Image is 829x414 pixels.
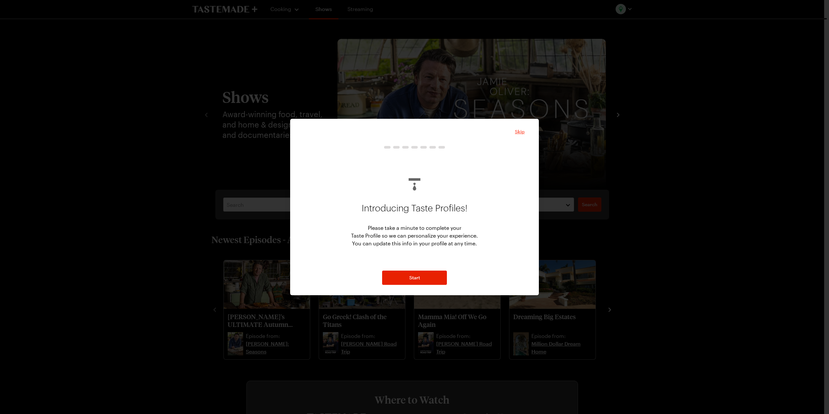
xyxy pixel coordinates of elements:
span: Skip [515,129,525,135]
p: Introducing Taste Profiles! [362,198,468,219]
button: NextStepButton [382,271,447,285]
button: Close [515,129,525,135]
p: Please take a minute to complete your Taste Profile so we can personalize your experience. You ca... [351,224,478,247]
span: Start [409,274,420,281]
